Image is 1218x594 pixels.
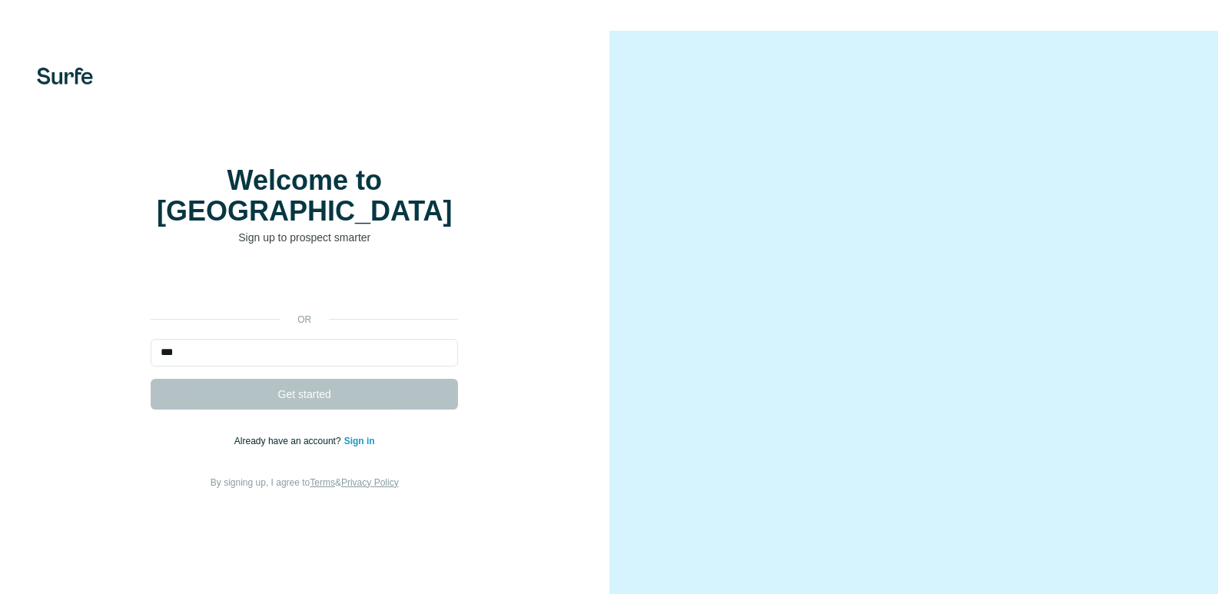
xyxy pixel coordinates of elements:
p: or [280,313,329,327]
a: Privacy Policy [341,477,399,488]
a: Terms [310,477,335,488]
a: Sign in [344,436,375,446]
span: Already have an account? [234,436,344,446]
h1: Welcome to [GEOGRAPHIC_DATA] [151,165,458,227]
img: Surfe's logo [37,68,93,85]
span: By signing up, I agree to & [211,477,399,488]
p: Sign up to prospect smarter [151,230,458,245]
